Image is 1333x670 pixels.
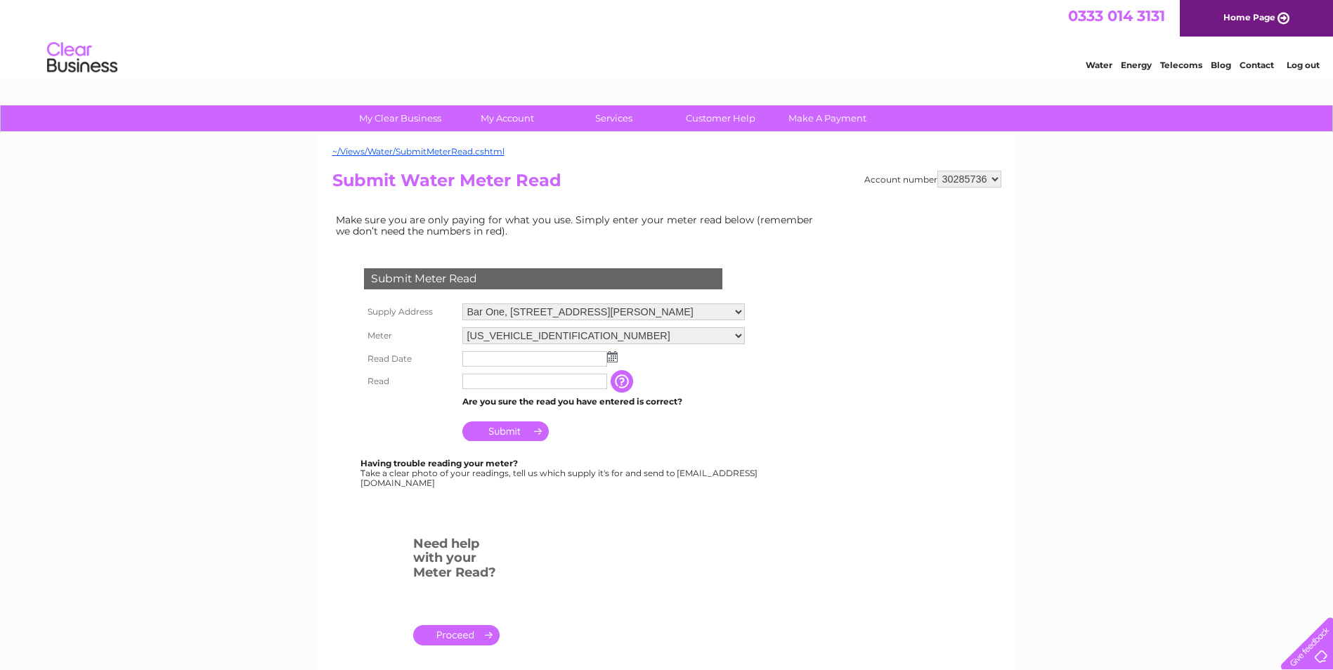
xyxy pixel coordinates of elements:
[1160,60,1202,70] a: Telecoms
[1211,60,1231,70] a: Blog
[1068,7,1165,25] a: 0333 014 3131
[360,324,459,348] th: Meter
[342,105,458,131] a: My Clear Business
[1086,60,1112,70] a: Water
[556,105,672,131] a: Services
[335,8,999,68] div: Clear Business is a trading name of Verastar Limited (registered in [GEOGRAPHIC_DATA] No. 3667643...
[769,105,885,131] a: Make A Payment
[611,370,636,393] input: Information
[360,348,459,370] th: Read Date
[449,105,565,131] a: My Account
[360,459,760,487] div: Take a clear photo of your readings, tell us which supply it's for and send to [EMAIL_ADDRESS][DO...
[1287,60,1320,70] a: Log out
[1121,60,1152,70] a: Energy
[1240,60,1274,70] a: Contact
[413,534,500,587] h3: Need help with your Meter Read?
[332,146,505,157] a: ~/Views/Water/SubmitMeterRead.cshtml
[360,458,518,468] b: Having trouble reading your meter?
[332,171,1001,197] h2: Submit Water Meter Read
[413,625,500,645] a: .
[364,268,722,289] div: Submit Meter Read
[332,211,824,240] td: Make sure you are only paying for what you use. Simply enter your meter read below (remember we d...
[663,105,779,131] a: Customer Help
[360,300,459,324] th: Supply Address
[607,351,618,362] img: ...
[864,171,1001,188] div: Account number
[360,370,459,393] th: Read
[459,393,748,411] td: Are you sure the read you have entered is correct?
[46,37,118,79] img: logo.png
[462,421,549,441] input: Submit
